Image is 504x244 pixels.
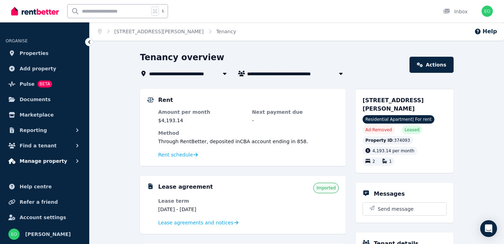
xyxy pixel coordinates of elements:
a: Add property [6,62,84,76]
span: [STREET_ADDRESS][PERSON_NAME] [363,97,424,112]
a: Documents [6,92,84,106]
dd: $4,193.14 [158,117,245,124]
span: Account settings [20,213,66,222]
a: PulseBETA [6,77,84,91]
button: Reporting [6,123,84,137]
span: Add property [20,64,56,73]
span: Marketplace [20,111,54,119]
dt: Next payment due [252,109,339,116]
h5: Messages [374,190,405,198]
button: Send message [363,203,446,215]
h5: Lease agreement [158,183,213,191]
a: Help centre [6,180,84,194]
img: Rental Payments [147,97,154,103]
img: Ezechiel Orski-Ritchie [8,229,20,240]
span: 4,193.14 per month [372,148,414,153]
span: k [162,8,164,14]
span: 1 [389,159,392,164]
dt: Amount per month [158,109,245,116]
h5: Rent [158,96,173,104]
span: Property ID [365,138,393,143]
dt: Method [158,130,339,137]
span: Refer a friend [20,198,58,206]
span: [PERSON_NAME] [25,230,71,238]
span: Lease agreements and notices [158,219,233,226]
div: Open Intercom Messenger [480,220,497,237]
div: : 374093 [363,136,413,145]
a: Rent schedule [158,151,198,158]
a: Account settings [6,210,84,224]
span: Reporting [20,126,47,134]
span: Find a tenant [20,141,57,150]
a: Refer a friend [6,195,84,209]
span: 2 [372,159,375,164]
a: Lease agreements and notices [158,219,238,226]
a: Actions [409,57,454,73]
dt: Lease term [158,197,245,204]
span: Properties [20,49,49,57]
nav: Breadcrumb [90,22,245,41]
a: Marketplace [6,108,84,122]
span: Imported [316,185,336,191]
span: Through RentBetter , deposited in CBA account ending in 858 . [158,139,308,144]
span: Residential Apartment | For rent [363,115,434,124]
span: Send message [378,205,414,212]
span: Tenancy [216,28,236,35]
dd: [DATE] - [DATE] [158,206,245,213]
span: Documents [20,95,51,104]
div: Inbox [443,8,468,15]
span: Pulse [20,80,35,88]
span: Help centre [20,182,52,191]
button: Manage property [6,154,84,168]
span: Ad: Removed [365,127,392,133]
h1: Tenancy overview [140,52,224,63]
span: Manage property [20,157,67,165]
img: Ezechiel Orski-Ritchie [482,6,493,17]
a: [STREET_ADDRESS][PERSON_NAME] [114,29,204,34]
button: Help [474,27,497,36]
span: ORGANISE [6,39,28,43]
span: BETA [37,81,52,88]
button: Find a tenant [6,139,84,153]
span: Rent schedule [158,151,193,158]
a: Properties [6,46,84,60]
span: Leased [405,127,419,133]
img: RentBetter [11,6,59,16]
dd: - [252,117,339,124]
